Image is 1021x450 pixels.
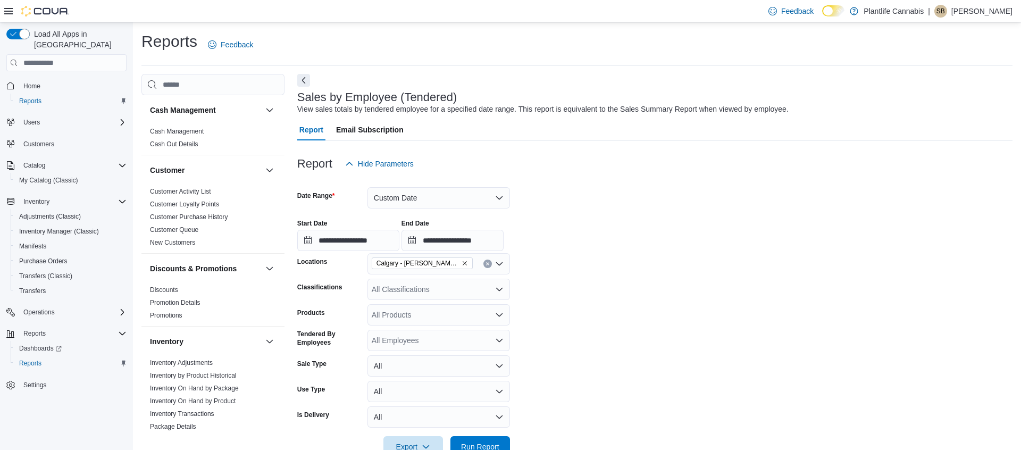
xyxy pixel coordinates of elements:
a: Adjustments (Classic) [15,210,85,223]
a: Customers [19,138,58,151]
button: Hide Parameters [341,153,418,174]
button: Users [19,116,44,129]
button: Inventory [19,195,54,208]
a: Promotions [150,312,182,319]
button: Inventory [263,335,276,348]
a: Settings [19,379,51,391]
span: Settings [19,378,127,391]
button: Open list of options [495,336,504,345]
div: Discounts & Promotions [141,284,284,326]
a: Customer Loyalty Points [150,201,219,208]
img: Cova [21,6,69,16]
a: Inventory Transactions [150,410,214,418]
button: Open list of options [495,260,504,268]
span: Purchase Orders [15,255,127,268]
button: Inventory [2,194,131,209]
span: Reports [19,97,41,105]
div: Customer [141,185,284,253]
button: Reports [2,326,131,341]
span: Email Subscription [336,119,404,140]
button: Home [2,78,131,93]
a: Home [19,80,45,93]
span: Inventory Manager (Classic) [15,225,127,238]
span: Transfers [15,285,127,297]
a: My Catalog (Classic) [15,174,82,187]
button: Cash Management [263,104,276,116]
label: Products [297,309,325,317]
button: Catalog [19,159,49,172]
a: Transfers (Classic) [15,270,77,282]
button: Remove Calgary - Shepard Regional from selection in this group [462,260,468,266]
a: Purchase Orders [15,255,72,268]
span: Package Details [150,422,196,431]
a: Inventory On Hand by Product [150,397,236,405]
a: Inventory by Product Historical [150,372,237,379]
span: Reports [23,329,46,338]
span: Hide Parameters [358,159,414,169]
a: Customer Queue [150,226,198,234]
button: Transfers (Classic) [11,269,131,284]
p: | [928,5,930,18]
span: Customers [19,137,127,151]
a: Inventory Manager (Classic) [15,225,103,238]
span: Reports [15,95,127,107]
label: Tendered By Employees [297,330,363,347]
span: Dashboards [15,342,127,355]
span: My Catalog (Classic) [19,176,78,185]
a: Reports [15,95,46,107]
button: Next [297,74,310,87]
h3: Sales by Employee (Tendered) [297,91,457,104]
button: My Catalog (Classic) [11,173,131,188]
span: Inventory Transactions [150,410,214,418]
span: Transfers [19,287,46,295]
span: Report [299,119,323,140]
span: Dark Mode [822,16,823,17]
a: Inventory Adjustments [150,359,213,366]
button: Inventory [150,336,261,347]
a: Feedback [204,34,257,55]
span: Cash Management [150,127,204,136]
a: Promotion Details [150,299,200,306]
span: New Customers [150,238,195,247]
span: Reports [15,357,127,370]
a: Discounts [150,286,178,294]
span: Operations [19,306,127,319]
span: Feedback [781,6,814,16]
h3: Inventory [150,336,183,347]
div: Samantha Berting [934,5,947,18]
button: Clear input [483,260,492,268]
button: Discounts & Promotions [263,262,276,275]
button: Settings [2,377,131,393]
span: Operations [23,308,55,316]
a: Customer Activity List [150,188,211,195]
button: Custom Date [367,187,510,209]
span: Home [19,79,127,92]
span: Transfers (Classic) [15,270,127,282]
a: Customer Purchase History [150,213,228,221]
a: Cash Management [150,128,204,135]
p: Plantlife Cannabis [864,5,924,18]
label: End Date [401,219,429,228]
span: Reports [19,327,127,340]
div: View sales totals by tendered employee for a specified date range. This report is equivalent to t... [297,104,789,115]
button: Customer [150,165,261,176]
span: Inventory [19,195,127,208]
span: Feedback [221,39,253,50]
button: Manifests [11,239,131,254]
label: Locations [297,257,328,266]
h3: Report [297,157,332,170]
button: Operations [2,305,131,320]
button: All [367,381,510,402]
p: [PERSON_NAME] [951,5,1012,18]
button: Users [2,115,131,130]
button: Reports [11,94,131,109]
input: Press the down key to open a popover containing a calendar. [401,230,504,251]
a: Inventory On Hand by Package [150,385,239,392]
span: Catalog [19,159,127,172]
label: Date Range [297,191,335,200]
button: Adjustments (Classic) [11,209,131,224]
h1: Reports [141,31,197,52]
a: Manifests [15,240,51,253]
